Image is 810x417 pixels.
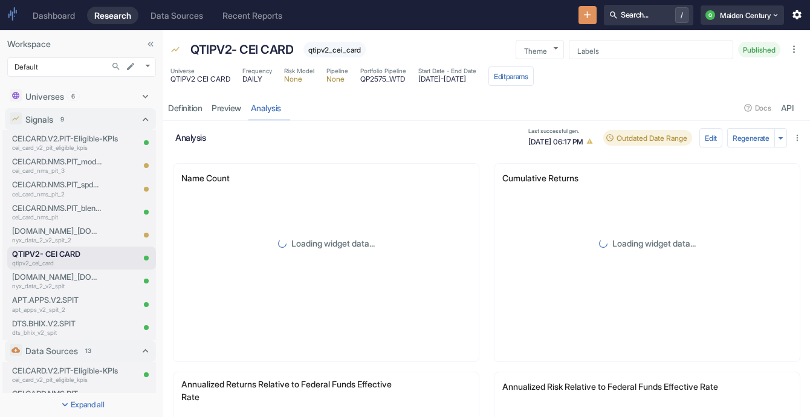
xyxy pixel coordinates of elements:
[56,115,68,124] span: 9
[168,103,202,114] div: Definition
[25,113,53,126] p: Signals
[284,76,314,83] span: None
[418,76,476,83] span: [DATE] - [DATE]
[170,45,180,57] span: Signal
[699,128,722,147] button: config
[246,95,286,120] a: analysis
[12,318,102,329] p: DTS.BHIX.V2.SPIT
[7,57,156,77] div: Default
[12,156,102,167] p: CEI.CARD.NMS.PIT_modelweighteddeltascore
[291,237,375,250] p: Loading widget data...
[360,66,406,76] span: Portfolio Pipeline
[170,66,230,76] span: Universe
[12,202,102,222] a: CEI.CARD.NMS.PIT_blendeddeltascorecei_card_nms_pit
[5,340,156,362] div: Data Sources13
[12,259,102,268] p: qtipv2_cei_card
[108,59,124,74] button: Search...
[175,132,521,143] h6: analysis
[12,202,102,214] p: CEI.CARD.NMS.PIT_blendeddeltascore
[360,76,406,83] span: QP2575_WTD
[5,85,156,107] div: Universes6
[326,66,348,76] span: Pipeline
[12,190,102,199] p: cei_card_nms_pit_2
[2,395,161,415] button: Expand all
[187,37,296,62] div: QTIPV2- CEI CARD
[94,10,131,21] div: Research
[12,305,102,314] p: apt_apps_v2_spit_2
[740,99,776,118] button: Docs
[207,95,246,120] a: preview
[170,76,230,83] span: QTIPV2 CEI CARD
[190,40,293,59] p: QTIPV2- CEI CARD
[12,388,133,407] a: CEI.CARD.NMS.PITcei_card_nms_pit
[123,59,138,74] button: edit
[33,10,75,21] div: Dashboard
[303,45,366,54] span: qtipv2_cei_card
[143,36,158,52] button: Collapse Sidebar
[215,7,290,24] a: Recent Reports
[12,133,133,152] a: CEI.CARD.V2.PIT-Eligible-KPIscei_card_v2_pit_eligible_kpis
[12,365,133,377] p: CEI.CARD.V2.PIT-Eligible-KPIs
[7,37,156,50] p: Workspace
[12,328,102,337] p: dts_bhix_v2_spit
[528,128,596,134] span: Last successful gen.
[738,45,780,54] span: Published
[12,179,102,198] a: CEI.CARD.NMS.PIT_spdeltascorecei_card_nms_pit_2
[502,172,597,184] p: Cumulative Returns
[81,346,96,355] span: 13
[181,172,248,184] p: Name Count
[12,294,102,314] a: APT.APPS.V2.SPITapt_apps_v2_spit_2
[242,66,272,76] span: Frequency
[242,76,272,83] span: DAILY
[12,213,102,222] p: cei_card_nms_pit
[143,7,210,24] a: Data Sources
[181,378,424,403] p: Annualized Returns Relative to Federal Funds Effective Rate
[12,236,102,245] p: nyx_data_2_v2_spit_2
[603,130,692,146] div: Dates changed since last generation. Please regenerate
[12,294,102,306] p: APT.APPS.V2.SPIT
[5,108,156,130] div: Signals9
[12,375,133,384] p: cei_card_v2_pit_eligible_kpis
[12,156,102,175] a: CEI.CARD.NMS.PIT_modelweighteddeltascorecei_card_nms_pit_3
[612,134,692,143] span: Outdated Date Range
[222,10,282,21] div: Recent Reports
[67,92,79,101] span: 6
[612,237,696,250] p: Loading widget data...
[151,10,203,21] div: Data Sources
[12,179,102,190] p: CEI.CARD.NMS.PIT_spdeltascore
[12,166,102,175] p: cei_card_nms_pit_3
[25,90,64,103] p: Universes
[12,248,102,268] a: QTIPV2- CEI CARDqtipv2_cei_card
[12,248,102,260] p: QTIPV2- CEI CARD
[418,66,476,76] span: Start Date - End Date
[12,225,102,237] p: [DOMAIN_NAME]_[DOMAIN_NAME]
[12,271,102,283] p: [DOMAIN_NAME]_[DOMAIN_NAME]
[12,388,133,399] p: CEI.CARD.NMS.PIT
[502,380,737,393] p: Annualized Risk Relative to Federal Funds Effective Rate
[578,6,597,25] button: New Resource
[701,5,784,25] button: QMaiden Century
[12,282,102,291] p: nyx_data_2_v2_spit
[12,225,102,245] a: [DOMAIN_NAME]_[DOMAIN_NAME]nyx_data_2_v2_spit_2
[25,344,78,357] p: Data Sources
[326,76,348,83] span: None
[12,365,133,384] a: CEI.CARD.V2.PIT-Eligible-KPIscei_card_v2_pit_eligible_kpis
[488,66,534,86] button: Editparams
[12,143,133,152] p: cei_card_v2_pit_eligible_kpis
[284,66,314,76] span: Risk Model
[12,271,102,291] a: [DOMAIN_NAME]_[DOMAIN_NAME]nyx_data_2_v2_spit
[781,103,794,114] div: API
[163,95,810,120] div: resource tabs
[528,135,596,147] span: [DATE] 06:17 PM
[727,128,775,147] button: Regenerate
[604,5,693,25] button: Search.../
[12,133,133,144] p: CEI.CARD.V2.PIT-Eligible-KPIs
[25,7,82,24] a: Dashboard
[705,10,715,20] div: Q
[87,7,138,24] a: Research
[12,318,102,337] a: DTS.BHIX.V2.SPITdts_bhix_v2_spit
